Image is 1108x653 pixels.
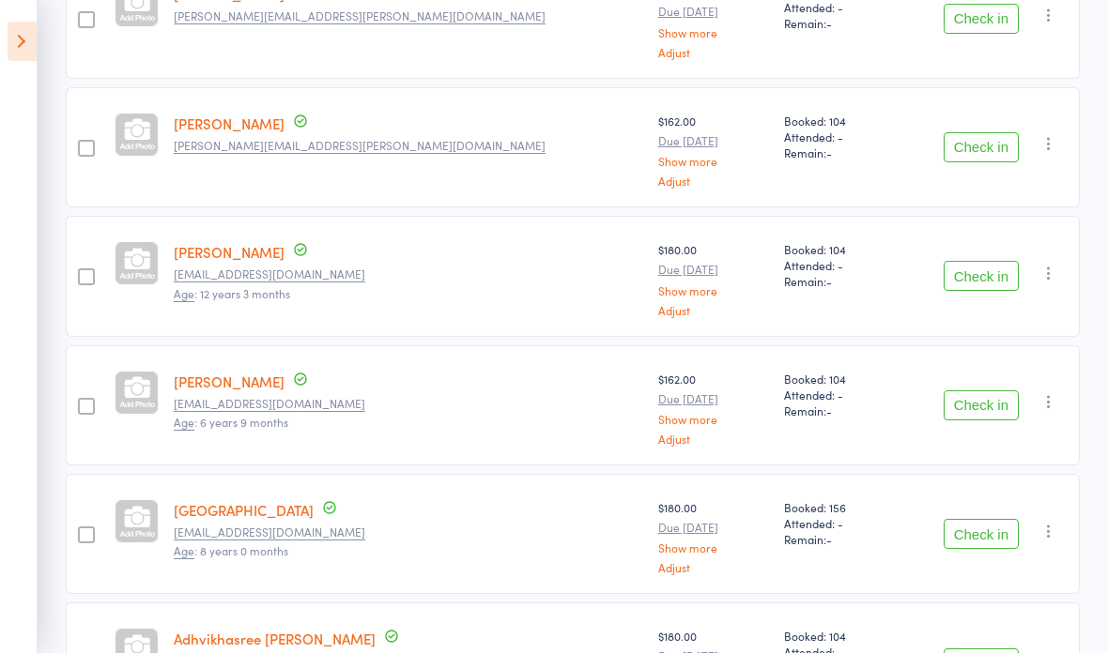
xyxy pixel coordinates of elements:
[658,26,769,38] a: Show more
[658,134,769,147] small: Due [DATE]
[174,114,285,133] a: [PERSON_NAME]
[784,499,892,515] span: Booked: 156
[826,144,832,160] span: -
[658,561,769,573] a: Adjust
[784,241,892,257] span: Booked: 104
[784,15,892,31] span: Remain:
[784,371,892,387] span: Booked: 104
[826,402,832,418] span: -
[784,113,892,129] span: Booked: 104
[826,273,832,289] span: -
[174,372,285,391] a: [PERSON_NAME]
[174,397,643,410] small: grsa87@outlook.com
[658,263,769,276] small: Due [DATE]
[658,175,769,187] a: Adjust
[784,144,892,160] span: Remain:
[658,46,769,58] a: Adjust
[784,531,892,547] span: Remain:
[784,628,892,644] span: Booked: 104
[658,392,769,405] small: Due [DATE]
[784,129,892,144] span: Attended: -
[944,132,1019,162] button: Check in
[944,261,1019,291] button: Check in
[174,414,288,431] span: : 6 years 9 months
[658,371,769,445] div: $162.00
[658,499,769,573] div: $180.00
[174,629,376,648] a: Adhvikhasree [PERSON_NAME]
[784,402,892,418] span: Remain:
[658,284,769,296] a: Show more
[658,241,769,315] div: $180.00
[174,285,290,302] span: : 12 years 3 months
[944,390,1019,420] button: Check in
[658,155,769,167] a: Show more
[784,257,892,273] span: Attended: -
[658,113,769,187] div: $162.00
[174,542,288,559] span: : 8 years 0 months
[944,519,1019,549] button: Check in
[826,531,832,547] span: -
[826,15,832,31] span: -
[174,267,643,281] small: grsa87@outlook.com
[174,525,643,539] small: haeyeong86@gmail.com
[658,413,769,425] a: Show more
[784,387,892,402] span: Attended: -
[658,433,769,445] a: Adjust
[174,139,643,152] small: Sujatha.devarasetty@gmail.com
[174,9,643,23] small: Sujatha.devarasetty@gmail.com
[784,273,892,289] span: Remain:
[658,5,769,18] small: Due [DATE]
[944,4,1019,34] button: Check in
[658,541,769,554] a: Show more
[174,500,314,520] a: [GEOGRAPHIC_DATA]
[174,242,285,262] a: [PERSON_NAME]
[784,515,892,531] span: Attended: -
[658,521,769,534] small: Due [DATE]
[658,304,769,316] a: Adjust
